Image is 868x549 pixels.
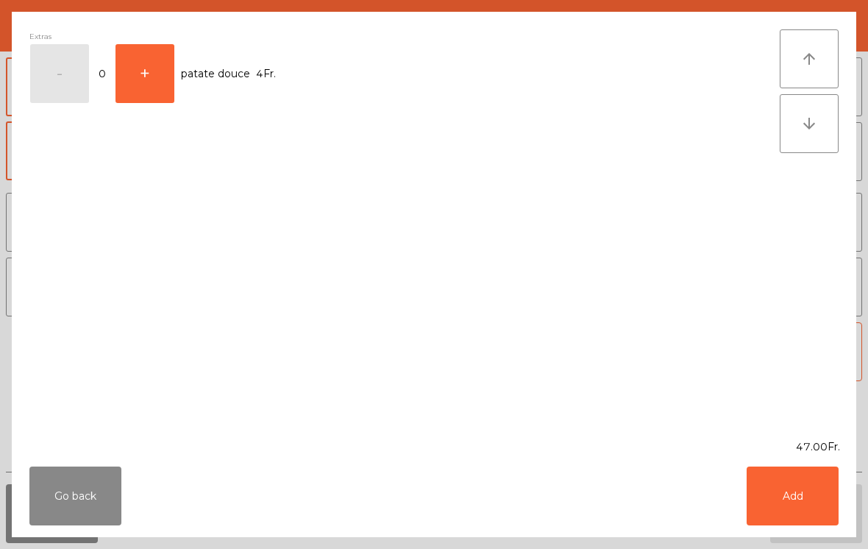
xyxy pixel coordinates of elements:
[29,467,121,525] button: Go back
[780,94,839,153] button: arrow_downward
[90,64,114,84] span: 0
[181,64,250,84] span: patate douce
[747,467,839,525] button: Add
[12,439,856,455] div: 47.00Fr.
[115,44,174,103] button: +
[256,64,276,84] span: 4Fr.
[29,29,780,43] div: Extras
[800,50,818,68] i: arrow_upward
[780,29,839,88] button: arrow_upward
[800,115,818,132] i: arrow_downward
